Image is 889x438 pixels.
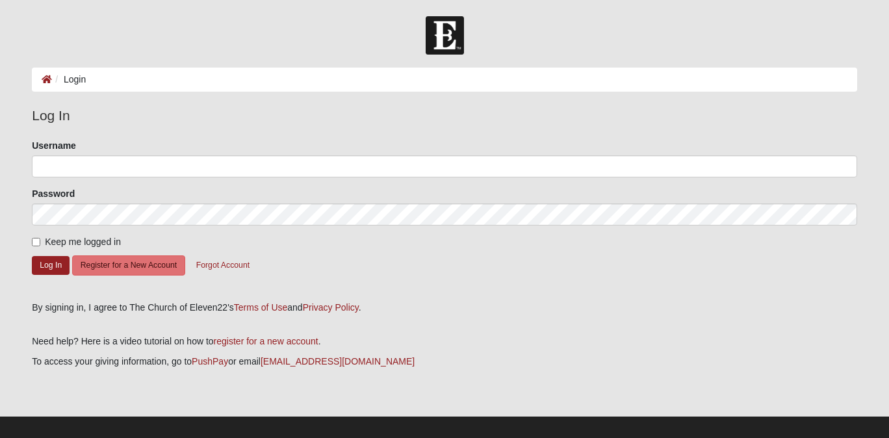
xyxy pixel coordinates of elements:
[32,105,857,126] legend: Log In
[45,237,121,247] span: Keep me logged in
[303,302,359,313] a: Privacy Policy
[214,336,318,346] a: register for a new account
[52,73,86,86] li: Login
[32,355,857,368] p: To access your giving information, go to or email
[32,256,70,275] button: Log In
[32,301,857,315] div: By signing in, I agree to The Church of Eleven22's and .
[188,255,258,276] button: Forgot Account
[32,335,857,348] p: Need help? Here is a video tutorial on how to .
[426,16,464,55] img: Church of Eleven22 Logo
[32,139,76,152] label: Username
[72,255,185,276] button: Register for a New Account
[192,356,228,367] a: PushPay
[261,356,415,367] a: [EMAIL_ADDRESS][DOMAIN_NAME]
[234,302,287,313] a: Terms of Use
[32,238,40,246] input: Keep me logged in
[32,187,75,200] label: Password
